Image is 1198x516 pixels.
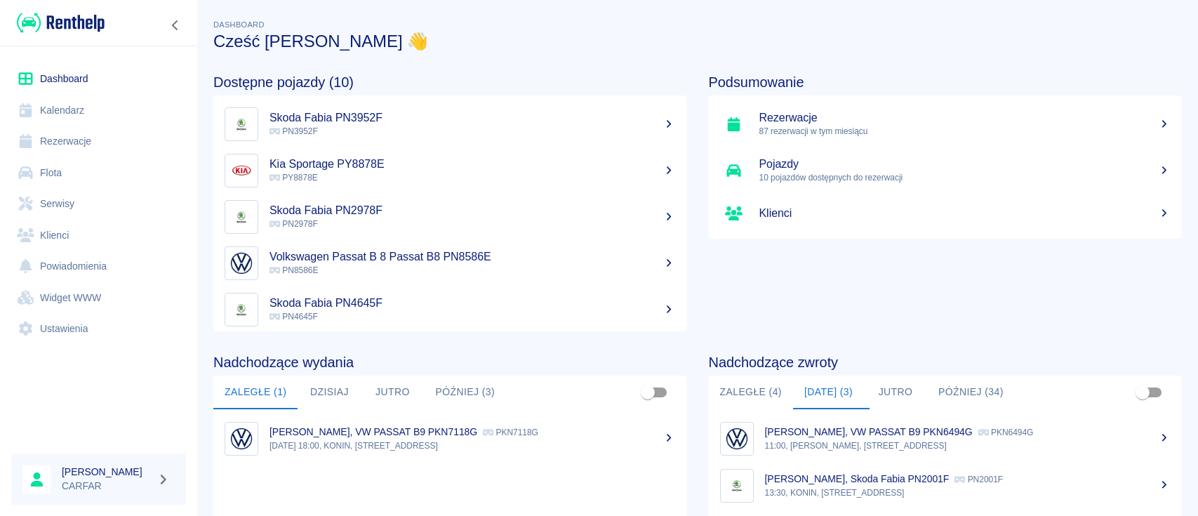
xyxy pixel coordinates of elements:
a: Klienci [709,194,1182,233]
p: 11:00, [PERSON_NAME], [STREET_ADDRESS] [765,439,1171,452]
span: PN8586E [269,265,318,275]
button: Później (3) [424,376,506,409]
p: 10 pojazdów dostępnych do rezerwacji [759,171,1171,184]
button: Dzisiaj [298,376,361,409]
img: Image [724,425,750,452]
img: Image [228,111,255,138]
a: ImageSkoda Fabia PN3952F PN3952F [213,101,686,147]
h4: Nadchodzące zwroty [709,354,1182,371]
span: Pokaż przypisane tylko do mnie [634,379,661,406]
span: PN2978F [269,219,318,229]
a: Widget WWW [11,282,186,314]
h5: Skoda Fabia PN2978F [269,204,675,218]
h4: Podsumowanie [709,74,1182,91]
p: PN2001F [954,475,1003,484]
h5: Pojazdy [759,157,1171,171]
span: PN3952F [269,126,318,136]
h5: Volkswagen Passat B 8 Passat B8 PN8586E [269,250,675,264]
a: Rezerwacje [11,126,186,157]
span: PY8878E [269,173,318,183]
a: Kalendarz [11,95,186,126]
button: [DATE] (3) [793,376,864,409]
a: ImageSkoda Fabia PN4645F PN4645F [213,286,686,333]
h3: Cześć [PERSON_NAME] 👋 [213,32,1181,51]
img: Renthelp logo [17,11,105,34]
p: PKN7118G [483,428,538,437]
button: Jutro [361,376,424,409]
button: Zaległe (1) [213,376,298,409]
a: ImageKia Sportage PY8878E PY8878E [213,147,686,194]
p: [PERSON_NAME], VW PASSAT B9 PKN6494G [765,426,973,437]
h5: Rezerwacje [759,111,1171,125]
span: Dashboard [213,20,265,29]
span: Pokaż przypisane tylko do mnie [1129,379,1156,406]
a: Serwisy [11,188,186,220]
button: Później (34) [927,376,1015,409]
p: CARFAR [62,479,152,494]
h4: Nadchodzące wydania [213,354,686,371]
p: [DATE] 18:00, KONIN, [STREET_ADDRESS] [269,439,675,452]
img: Image [228,425,255,452]
a: ImageVolkswagen Passat B 8 Passat B8 PN8586E PN8586E [213,240,686,286]
img: Image [228,296,255,323]
a: Ustawienia [11,313,186,345]
a: Flota [11,157,186,189]
a: Image[PERSON_NAME], Skoda Fabia PN2001F PN2001F13:30, KONIN, [STREET_ADDRESS] [709,462,1182,509]
a: Powiadomienia [11,251,186,282]
h4: Dostępne pojazdy (10) [213,74,686,91]
a: Pojazdy10 pojazdów dostępnych do rezerwacji [709,147,1182,194]
button: Zaległe (4) [709,376,793,409]
img: Image [228,250,255,277]
p: 87 rezerwacji w tym miesiącu [759,125,1171,138]
a: Klienci [11,220,186,251]
a: ImageSkoda Fabia PN2978F PN2978F [213,194,686,240]
a: Image[PERSON_NAME], VW PASSAT B9 PKN7118G PKN7118G[DATE] 18:00, KONIN, [STREET_ADDRESS] [213,415,686,462]
h5: Skoda Fabia PN4645F [269,296,675,310]
img: Image [724,472,750,499]
button: Jutro [864,376,927,409]
a: Rezerwacje87 rezerwacji w tym miesiącu [709,101,1182,147]
span: PN4645F [269,312,318,322]
a: Image[PERSON_NAME], VW PASSAT B9 PKN6494G PKN6494G11:00, [PERSON_NAME], [STREET_ADDRESS] [709,415,1182,462]
p: 13:30, KONIN, [STREET_ADDRESS] [765,487,1171,499]
p: PKN6494G [978,428,1034,437]
img: Image [228,157,255,184]
h5: Klienci [759,206,1171,220]
h6: [PERSON_NAME] [62,465,152,479]
h5: Skoda Fabia PN3952F [269,111,675,125]
a: Renthelp logo [11,11,105,34]
p: [PERSON_NAME], VW PASSAT B9 PKN7118G [269,426,477,437]
p: [PERSON_NAME], Skoda Fabia PN2001F [765,473,950,484]
img: Image [228,204,255,230]
button: Zwiń nawigację [165,16,186,34]
h5: Kia Sportage PY8878E [269,157,675,171]
a: Dashboard [11,63,186,95]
